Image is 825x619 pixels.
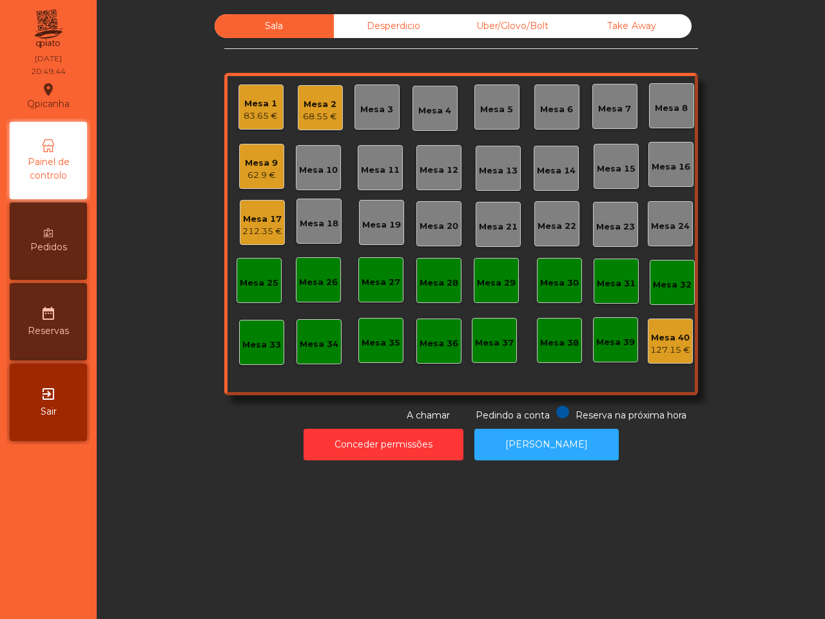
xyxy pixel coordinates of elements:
[407,409,450,421] span: A chamar
[420,337,458,350] div: Mesa 36
[597,277,636,290] div: Mesa 31
[537,164,576,177] div: Mesa 14
[597,162,636,175] div: Mesa 15
[13,155,84,182] span: Painel de controlo
[596,336,635,349] div: Mesa 39
[244,97,278,110] div: Mesa 1
[538,220,576,233] div: Mesa 22
[540,337,579,349] div: Mesa 38
[242,339,281,351] div: Mesa 33
[540,277,579,290] div: Mesa 30
[28,324,69,338] span: Reservas
[362,219,401,231] div: Mesa 19
[300,338,338,351] div: Mesa 34
[420,164,458,177] div: Mesa 12
[650,344,690,357] div: 127.15 €
[653,279,692,291] div: Mesa 32
[596,221,635,233] div: Mesa 23
[475,337,514,349] div: Mesa 37
[360,103,393,116] div: Mesa 3
[598,103,631,115] div: Mesa 7
[244,110,278,123] div: 83.65 €
[32,6,64,52] img: qpiato
[361,164,400,177] div: Mesa 11
[245,157,278,170] div: Mesa 9
[572,14,692,38] div: Take Away
[41,306,56,321] i: date_range
[479,164,518,177] div: Mesa 13
[300,217,338,230] div: Mesa 18
[652,161,690,173] div: Mesa 16
[31,66,66,77] div: 20:49:44
[453,14,572,38] div: Uber/Glovo/Bolt
[30,241,67,254] span: Pedidos
[242,225,282,238] div: 212.35 €
[479,221,518,233] div: Mesa 21
[41,405,57,418] span: Sair
[650,331,690,344] div: Mesa 40
[242,213,282,226] div: Mesa 17
[334,14,453,38] div: Desperdicio
[240,277,278,290] div: Mesa 25
[651,220,690,233] div: Mesa 24
[303,110,337,123] div: 68.55 €
[215,14,334,38] div: Sala
[476,409,550,421] span: Pedindo a conta
[35,53,62,64] div: [DATE]
[420,220,458,233] div: Mesa 20
[474,429,619,460] button: [PERSON_NAME]
[480,103,513,116] div: Mesa 5
[303,98,337,111] div: Mesa 2
[41,386,56,402] i: exit_to_app
[299,276,338,289] div: Mesa 26
[299,164,338,177] div: Mesa 10
[362,276,400,289] div: Mesa 27
[41,82,56,97] i: location_on
[420,277,458,290] div: Mesa 28
[27,80,70,112] div: Qpicanha
[245,169,278,182] div: 62.9 €
[655,102,688,115] div: Mesa 8
[540,103,573,116] div: Mesa 6
[362,337,400,349] div: Mesa 35
[418,104,451,117] div: Mesa 4
[477,277,516,290] div: Mesa 29
[304,429,463,460] button: Conceder permissões
[576,409,686,421] span: Reserva na próxima hora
